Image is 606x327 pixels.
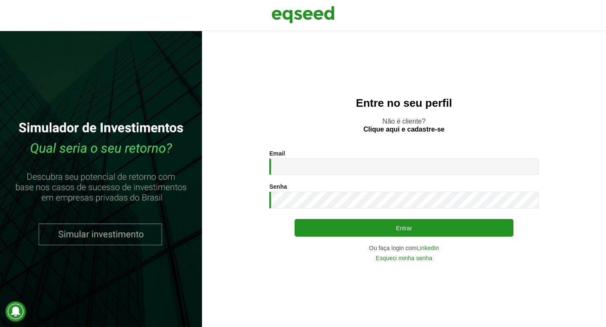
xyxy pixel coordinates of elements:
[269,150,285,156] label: Email
[417,245,439,251] a: LinkedIn
[269,245,539,251] div: Ou faça login com
[295,219,513,237] button: Entrar
[271,4,335,25] img: EqSeed Logo
[219,117,589,133] p: Não é cliente?
[269,184,287,190] label: Senha
[219,97,589,109] h2: Entre no seu perfil
[364,126,445,133] a: Clique aqui e cadastre-se
[376,255,432,261] a: Esqueci minha senha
